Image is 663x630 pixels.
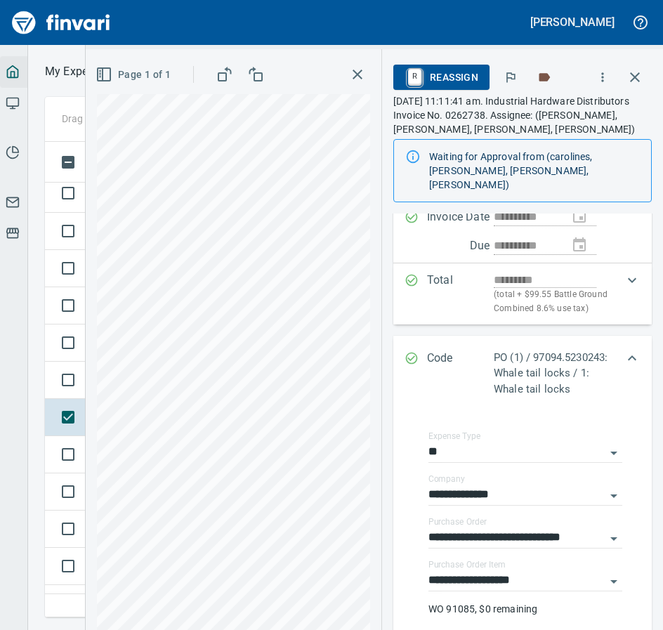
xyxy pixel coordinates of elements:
[494,288,615,316] p: (total + $99.55 Battle Ground Combined 8.6% use tax)
[427,272,494,316] p: Total
[428,602,622,616] p: WO 91085, $0 remaining
[428,475,465,484] label: Company
[393,94,652,136] p: [DATE] 11:11:41 am. Industrial Hardware Distributors Invoice No. 0262738. Assignee: ([PERSON_NAME...
[428,433,480,441] label: Expense Type
[45,63,112,80] nav: breadcrumb
[604,443,624,463] button: Open
[494,350,615,398] p: PO (1) / 97094.5230243: Whale tail locks / 1: Whale tail locks
[604,529,624,549] button: Open
[408,69,421,84] a: R
[62,112,163,126] p: Drag a column heading here to group the table
[429,144,640,197] div: Waiting for Approval from (carolines, [PERSON_NAME], [PERSON_NAME], [PERSON_NAME])
[527,11,618,33] button: [PERSON_NAME]
[530,15,615,29] h5: [PERSON_NAME]
[393,65,490,90] button: RReassign
[428,561,505,570] label: Purchase Order Item
[93,62,176,88] button: Page 1 of 1
[428,518,487,527] label: Purchase Order
[427,350,494,398] p: Code
[45,63,112,80] p: My Expenses
[8,6,114,39] img: Finvari
[393,336,652,412] div: Expand
[405,65,478,89] span: Reassign
[98,66,171,84] span: Page 1 of 1
[393,263,652,324] div: Expand
[604,486,624,506] button: Open
[604,572,624,591] button: Open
